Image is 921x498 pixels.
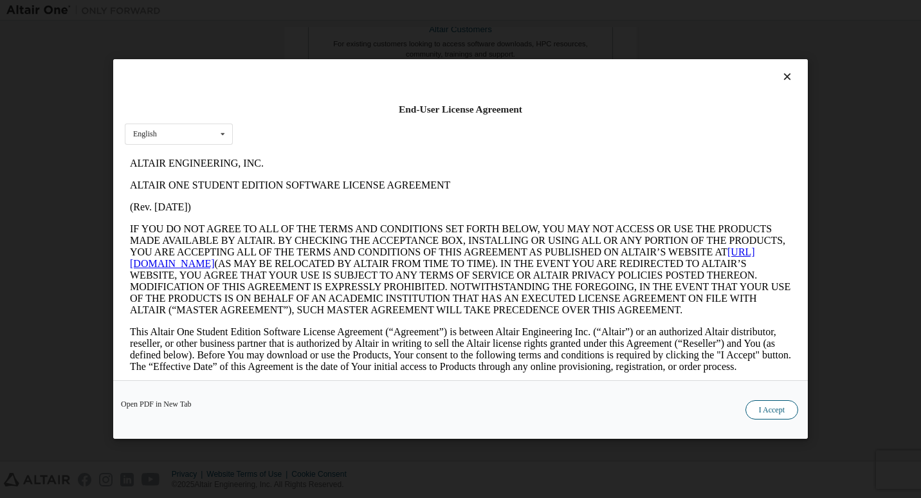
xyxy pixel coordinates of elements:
div: English [133,130,157,138]
p: ALTAIR ONE STUDENT EDITION SOFTWARE LICENSE AGREEMENT [5,27,666,39]
a: [URL][DOMAIN_NAME] [5,94,630,116]
a: Open PDF in New Tab [121,400,192,408]
button: I Accept [745,400,798,420]
p: This Altair One Student Edition Software License Agreement (“Agreement”) is between Altair Engine... [5,174,666,220]
p: ALTAIR ENGINEERING, INC. [5,5,666,17]
p: (Rev. [DATE]) [5,49,666,60]
div: End-User License Agreement [125,103,796,116]
p: IF YOU DO NOT AGREE TO ALL OF THE TERMS AND CONDITIONS SET FORTH BELOW, YOU MAY NOT ACCESS OR USE... [5,71,666,163]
